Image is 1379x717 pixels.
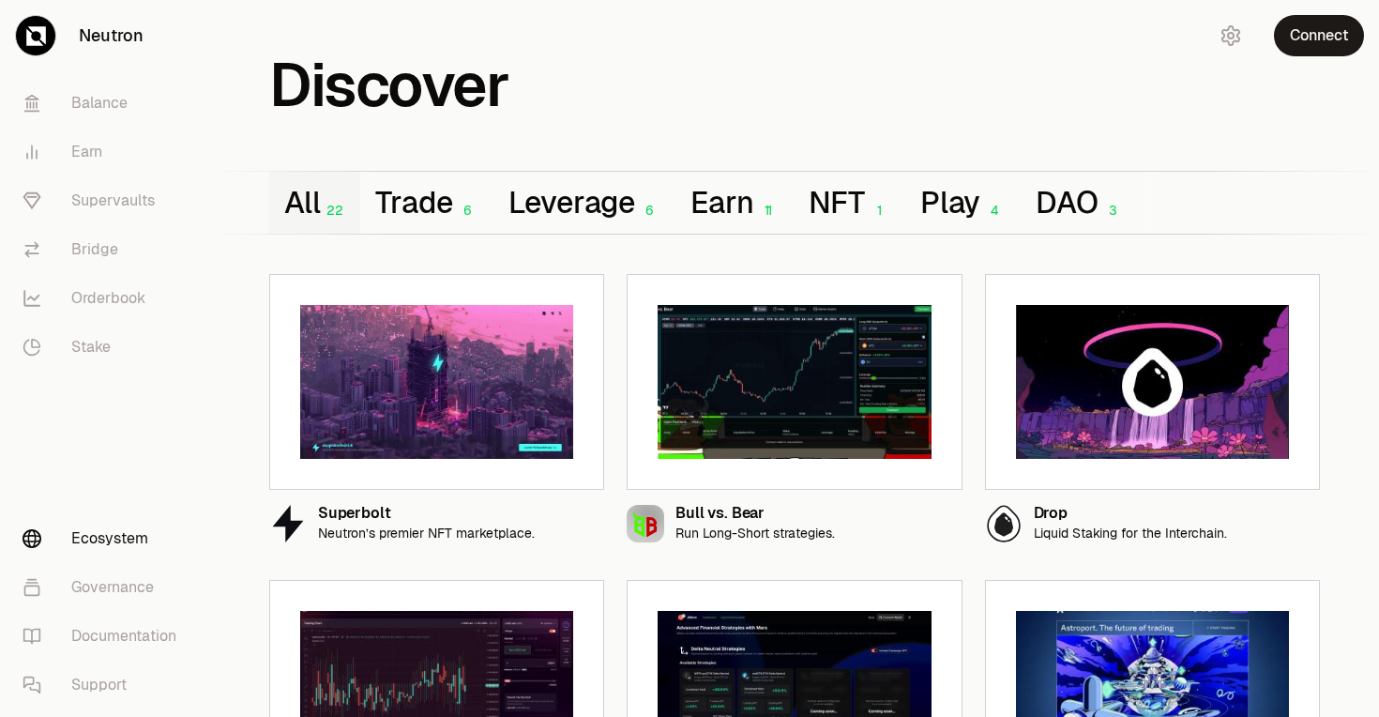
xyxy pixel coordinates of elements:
div: 11 [753,203,779,219]
button: Play [905,172,1021,234]
a: Supervaults [8,176,203,225]
a: Ecosystem [8,514,203,563]
div: 4 [980,203,1006,219]
button: Connect [1274,15,1364,56]
button: Earn [675,172,794,234]
button: Trade [360,172,492,234]
div: 3 [1099,203,1124,219]
a: Governance [8,563,203,612]
a: Stake [8,323,203,372]
button: All [269,172,360,234]
div: 6 [453,203,478,219]
p: Run Long-Short strategies. [675,526,835,542]
a: Bridge [8,225,203,274]
a: Orderbook [8,274,203,323]
div: Bull vs. Bear [675,506,835,522]
button: Leverage [493,172,676,234]
p: Liquid Staking for the Interchain. [1034,526,1227,542]
img: Superbolt preview image [300,305,573,459]
div: 1 [865,203,890,219]
img: Drop preview image [1016,305,1289,459]
p: Neutron’s premier NFT marketplace. [318,526,535,542]
button: NFT [794,172,904,234]
a: Balance [8,79,203,128]
img: Bull vs. Bear preview image [658,305,931,459]
div: Drop [1034,506,1227,522]
button: DAO [1021,172,1138,234]
div: Superbolt [318,506,535,522]
a: Documentation [8,612,203,661]
div: 22 [320,203,345,219]
div: 6 [635,203,660,219]
a: Support [8,661,203,709]
a: Earn [8,128,203,176]
h1: Discover [269,60,508,111]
